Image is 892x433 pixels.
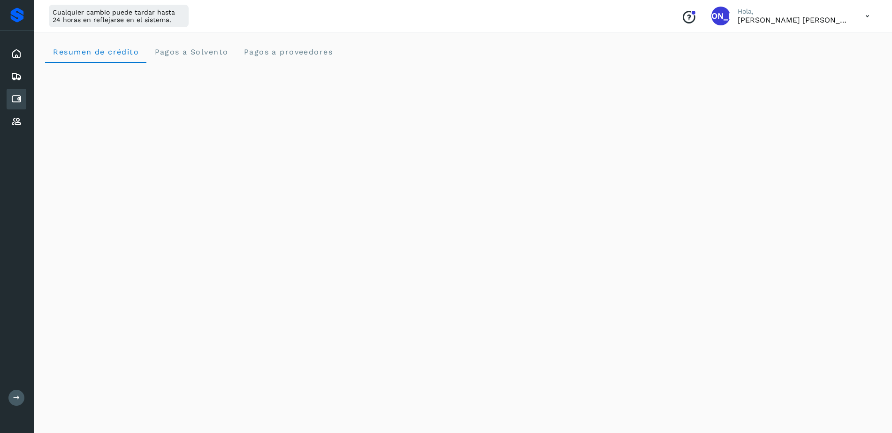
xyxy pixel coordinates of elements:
div: Inicio [7,44,26,64]
span: Pagos a proveedores [243,47,333,56]
span: Pagos a Solvento [154,47,228,56]
div: Cuentas por pagar [7,89,26,109]
div: Proveedores [7,111,26,132]
div: Embarques [7,66,26,87]
div: Cualquier cambio puede tardar hasta 24 horas en reflejarse en el sistema. [49,5,189,27]
p: Hola, [738,8,850,15]
p: Jorge Alexis Hernandez Lopez [738,15,850,24]
span: Resumen de crédito [53,47,139,56]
